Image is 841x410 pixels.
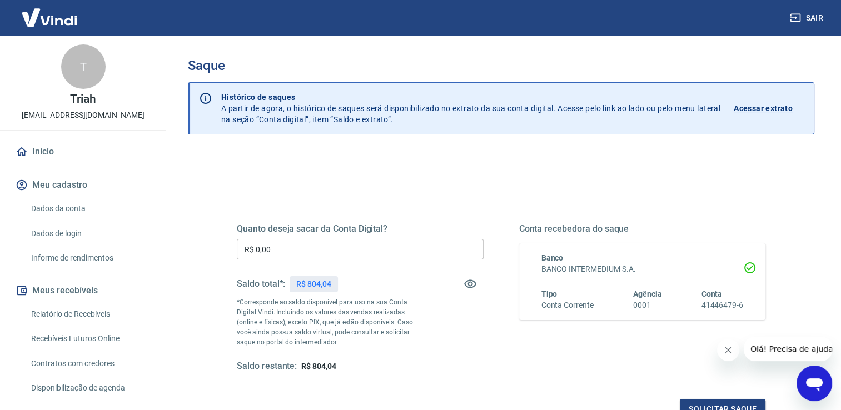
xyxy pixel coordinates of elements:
[13,278,153,303] button: Meus recebíveis
[301,362,336,371] span: R$ 804,04
[541,263,744,275] h6: BANCO INTERMEDIUM S.A.
[701,289,722,298] span: Conta
[701,299,743,311] h6: 41446479-6
[27,197,153,220] a: Dados da conta
[237,278,285,289] h5: Saldo total*:
[22,109,145,121] p: [EMAIL_ADDRESS][DOMAIN_NAME]
[541,289,558,298] span: Tipo
[633,299,662,311] h6: 0001
[27,222,153,245] a: Dados de login
[519,223,766,234] h5: Conta recebedora do saque
[296,278,331,290] p: R$ 804,04
[27,377,153,399] a: Disponibilização de agenda
[541,299,594,311] h6: Conta Corrente
[633,289,662,298] span: Agência
[237,297,422,347] p: *Corresponde ao saldo disponível para uso na sua Conta Digital Vindi. Incluindo os valores das ve...
[13,139,153,164] a: Início
[221,92,720,103] p: Histórico de saques
[734,92,805,125] a: Acessar extrato
[237,361,297,372] h5: Saldo restante:
[7,8,93,17] span: Olá! Precisa de ajuda?
[237,223,484,234] h5: Quanto deseja sacar da Conta Digital?
[797,366,832,401] iframe: Botão para abrir a janela de mensagens
[27,247,153,269] a: Informe de rendimentos
[13,173,153,197] button: Meu cadastro
[70,93,96,105] p: Triah
[734,103,793,114] p: Acessar extrato
[27,303,153,326] a: Relatório de Recebíveis
[221,92,720,125] p: A partir de agora, o histórico de saques será disponibilizado no extrato da sua conta digital. Ac...
[744,337,832,361] iframe: Mensagem da empresa
[788,8,828,28] button: Sair
[541,253,564,262] span: Banco
[717,339,739,361] iframe: Fechar mensagem
[27,327,153,350] a: Recebíveis Futuros Online
[188,58,814,73] h3: Saque
[13,1,86,34] img: Vindi
[61,44,106,89] div: T
[27,352,153,375] a: Contratos com credores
